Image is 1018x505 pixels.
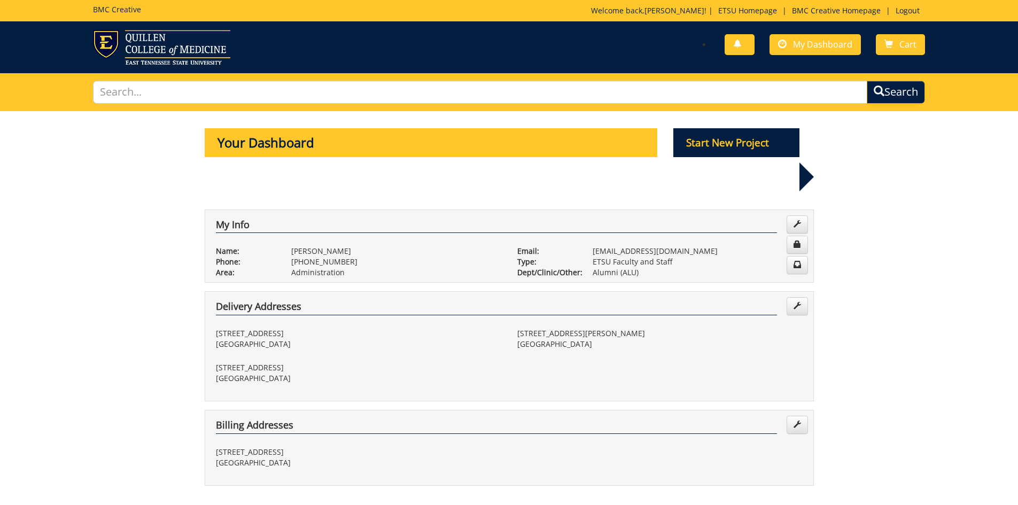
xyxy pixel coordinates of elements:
p: Alumni (ALU) [593,267,803,278]
h4: Delivery Addresses [216,301,777,315]
a: Logout [890,5,925,15]
p: Name: [216,246,275,257]
p: [STREET_ADDRESS][PERSON_NAME] [517,328,803,339]
p: Email: [517,246,577,257]
p: [STREET_ADDRESS] [216,362,501,373]
span: Cart [899,38,916,50]
a: Cart [876,34,925,55]
p: [EMAIL_ADDRESS][DOMAIN_NAME] [593,246,803,257]
img: ETSU logo [93,30,230,65]
p: [GEOGRAPHIC_DATA] [517,339,803,349]
a: Start New Project [673,138,799,149]
a: Edit Addresses [787,416,808,434]
p: [GEOGRAPHIC_DATA] [216,457,501,468]
p: Welcome back, ! | | | [591,5,925,16]
p: Phone: [216,257,275,267]
p: [GEOGRAPHIC_DATA] [216,339,501,349]
input: Search... [93,81,868,104]
h4: My Info [216,220,777,234]
span: My Dashboard [793,38,852,50]
a: [PERSON_NAME] [644,5,704,15]
a: Edit Info [787,215,808,234]
a: ETSU Homepage [713,5,782,15]
p: Administration [291,267,501,278]
p: [GEOGRAPHIC_DATA] [216,373,501,384]
button: Search [867,81,925,104]
p: Type: [517,257,577,267]
a: Edit Addresses [787,297,808,315]
h5: BMC Creative [93,5,141,13]
p: Your Dashboard [205,128,658,157]
a: Change Communication Preferences [787,256,808,274]
a: My Dashboard [770,34,861,55]
p: [STREET_ADDRESS] [216,447,501,457]
a: Change Password [787,236,808,254]
a: BMC Creative Homepage [787,5,886,15]
p: [PHONE_NUMBER] [291,257,501,267]
p: Area: [216,267,275,278]
p: Dept/Clinic/Other: [517,267,577,278]
h4: Billing Addresses [216,420,777,434]
p: ETSU Faculty and Staff [593,257,803,267]
p: [PERSON_NAME] [291,246,501,257]
p: Start New Project [673,128,799,157]
p: [STREET_ADDRESS] [216,328,501,339]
